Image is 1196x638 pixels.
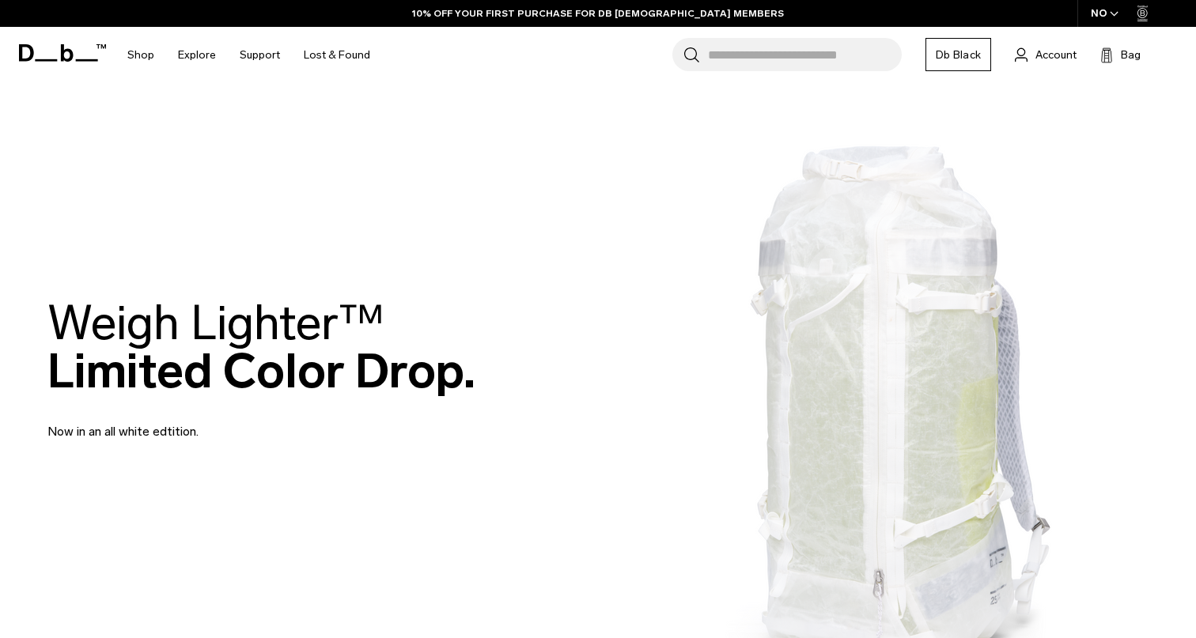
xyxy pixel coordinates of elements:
a: 10% OFF YOUR FIRST PURCHASE FOR DB [DEMOGRAPHIC_DATA] MEMBERS [412,6,784,21]
nav: Main Navigation [115,27,382,83]
span: Weigh Lighter™ [47,294,384,352]
a: Shop [127,27,154,83]
a: Support [240,27,280,83]
h2: Limited Color Drop. [47,299,475,395]
a: Db Black [925,38,991,71]
span: Account [1035,47,1077,63]
button: Bag [1100,45,1141,64]
a: Lost & Found [304,27,370,83]
a: Explore [178,27,216,83]
a: Account [1015,45,1077,64]
span: Bag [1121,47,1141,63]
p: Now in an all white edtition. [47,403,427,441]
